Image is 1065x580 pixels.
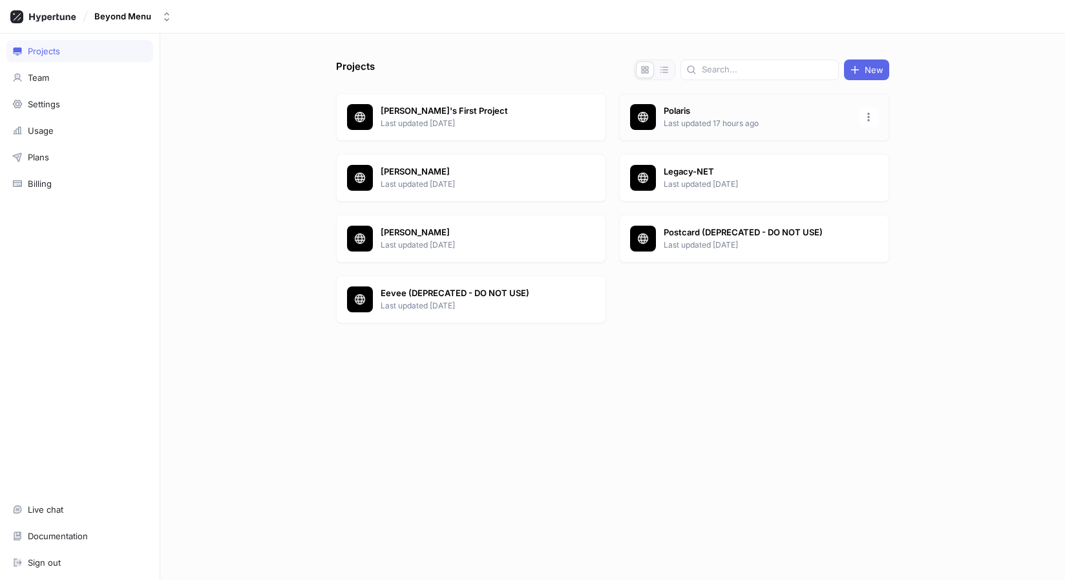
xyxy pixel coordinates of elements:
[6,173,153,195] a: Billing
[6,120,153,142] a: Usage
[28,46,60,56] div: Projects
[381,166,568,178] p: [PERSON_NAME]
[28,125,54,136] div: Usage
[28,504,63,515] div: Live chat
[844,59,889,80] button: New
[664,239,851,251] p: Last updated [DATE]
[28,178,52,189] div: Billing
[28,72,49,83] div: Team
[28,99,60,109] div: Settings
[381,105,568,118] p: [PERSON_NAME]'s First Project
[94,11,151,22] div: Beyond Menu
[381,226,568,239] p: [PERSON_NAME]
[702,63,833,76] input: Search...
[28,152,49,162] div: Plans
[664,105,851,118] p: Polaris
[28,531,88,541] div: Documentation
[28,557,61,568] div: Sign out
[664,226,851,239] p: Postcard (DEPRECATED - DO NOT USE)
[664,178,851,190] p: Last updated [DATE]
[6,67,153,89] a: Team
[381,287,568,300] p: Eevee (DEPRECATED - DO NOT USE)
[664,166,851,178] p: Legacy-NET
[381,239,568,251] p: Last updated [DATE]
[865,66,883,74] span: New
[381,300,568,312] p: Last updated [DATE]
[664,118,851,129] p: Last updated 17 hours ago
[381,118,568,129] p: Last updated [DATE]
[6,146,153,168] a: Plans
[89,6,177,27] button: Beyond Menu
[6,40,153,62] a: Projects
[6,525,153,547] a: Documentation
[336,59,375,80] p: Projects
[6,93,153,115] a: Settings
[381,178,568,190] p: Last updated [DATE]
